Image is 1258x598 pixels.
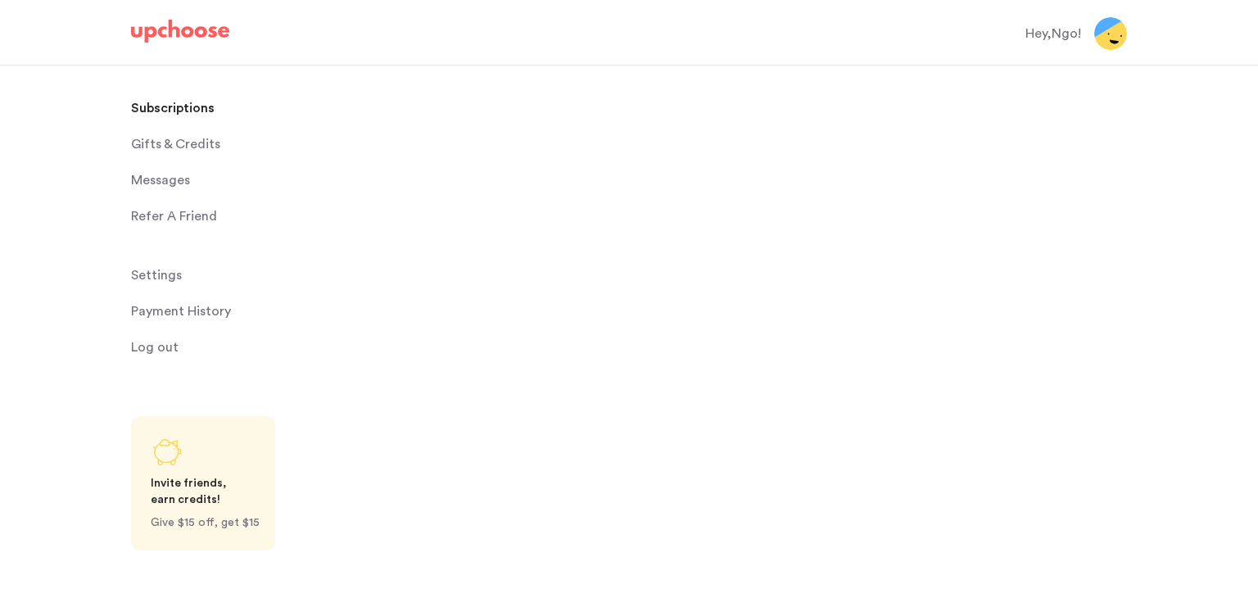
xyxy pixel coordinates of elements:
[131,20,229,43] img: UpChoose
[131,200,217,233] p: Refer A Friend
[131,92,367,125] a: Subscriptions
[131,20,229,50] a: UpChoose
[131,259,182,292] span: Settings
[131,164,367,197] a: Messages
[131,295,367,328] a: Payment History
[1025,24,1081,43] div: Hey, Ngo !
[131,92,215,125] p: Subscriptions
[131,331,179,364] span: Log out
[131,259,367,292] a: Settings
[131,200,367,233] a: Refer A Friend
[131,295,231,328] p: Payment History
[131,164,190,197] span: Messages
[131,331,367,364] a: Log out
[131,128,367,161] a: Gifts & Credits
[131,128,220,161] span: Gifts & Credits
[131,416,275,550] a: Share UpChoose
